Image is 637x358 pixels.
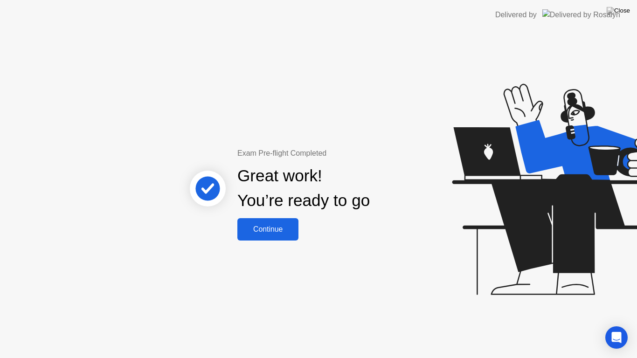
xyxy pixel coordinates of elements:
[607,7,630,14] img: Close
[237,148,430,159] div: Exam Pre-flight Completed
[495,9,537,21] div: Delivered by
[240,225,296,234] div: Continue
[605,326,628,349] div: Open Intercom Messenger
[237,164,370,213] div: Great work! You’re ready to go
[237,218,298,241] button: Continue
[542,9,620,20] img: Delivered by Rosalyn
